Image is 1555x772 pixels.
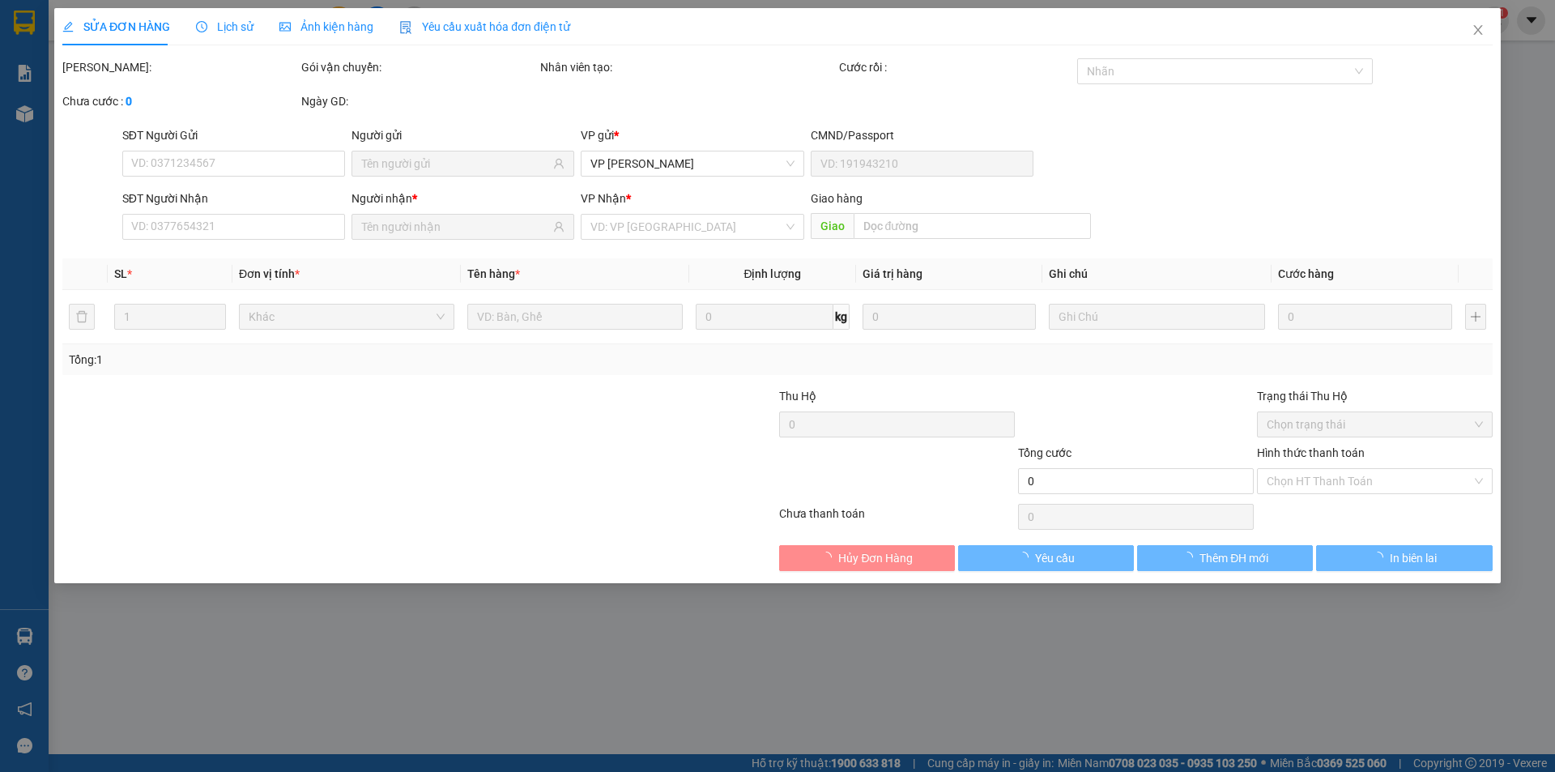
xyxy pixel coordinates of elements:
div: Chưa thanh toán [777,505,1016,533]
div: Ngày GD: [301,92,537,110]
label: Hình thức thanh toán [1257,446,1365,459]
span: Lịch sử [196,20,253,33]
div: Gói vận chuyển: [301,58,537,76]
span: user [554,158,565,169]
span: kg [833,304,850,330]
span: Tổng cước [1018,446,1071,459]
input: 0 [1278,304,1452,330]
span: Giao [811,213,854,239]
button: Hủy Đơn Hàng [779,545,955,571]
span: Hủy Đơn Hàng [839,549,914,567]
input: Dọc đường [854,213,1091,239]
span: loading [1182,552,1199,563]
span: Cước hàng [1278,267,1334,280]
span: VP Ninh Hòa [591,151,795,176]
span: loading [1372,552,1390,563]
button: Thêm ĐH mới [1137,545,1313,571]
span: loading [1017,552,1035,563]
span: Giá trị hàng [863,267,922,280]
button: delete [69,304,95,330]
span: user [554,221,565,232]
div: Chưa cước : [62,92,298,110]
span: loading [821,552,839,563]
input: VD: Bàn, Ghế [467,304,683,330]
div: Cước rồi : [839,58,1075,76]
span: picture [279,21,291,32]
button: In biên lai [1317,545,1493,571]
span: SỬA ĐƠN HÀNG [62,20,170,33]
span: Đơn vị tính [239,267,300,280]
span: Thu Hộ [779,390,816,403]
span: Tên hàng [467,267,520,280]
div: SĐT Người Nhận [122,190,345,207]
button: Yêu cầu [958,545,1134,571]
input: 0 [863,304,1037,330]
span: close [1472,23,1485,36]
img: icon [399,21,412,34]
span: SL [114,267,127,280]
button: Close [1455,8,1501,53]
span: Yêu cầu [1035,549,1075,567]
span: Ảnh kiện hàng [279,20,373,33]
span: edit [62,21,74,32]
span: Khác [249,305,445,329]
div: CMND/Passport [811,126,1033,144]
div: Trạng thái Thu Hộ [1257,387,1493,405]
th: Ghi chú [1043,258,1272,290]
span: Định lượng [744,267,802,280]
button: plus [1465,304,1486,330]
span: clock-circle [196,21,207,32]
span: Thêm ĐH mới [1199,549,1268,567]
b: 0 [126,95,132,108]
input: VD: 191943210 [811,151,1033,177]
span: VP Nhận [582,192,627,205]
span: Chọn trạng thái [1267,412,1483,437]
input: Ghi Chú [1050,304,1265,330]
span: In biên lai [1390,549,1437,567]
div: SĐT Người Gửi [122,126,345,144]
div: Người nhận [351,190,574,207]
input: Tên người nhận [361,218,550,236]
input: Tên người gửi [361,155,550,173]
span: Yêu cầu xuất hóa đơn điện tử [399,20,570,33]
div: Người gửi [351,126,574,144]
div: Tổng: 1 [69,351,600,369]
div: [PERSON_NAME]: [62,58,298,76]
div: VP gửi [582,126,804,144]
div: Nhân viên tạo: [540,58,836,76]
span: Giao hàng [811,192,863,205]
